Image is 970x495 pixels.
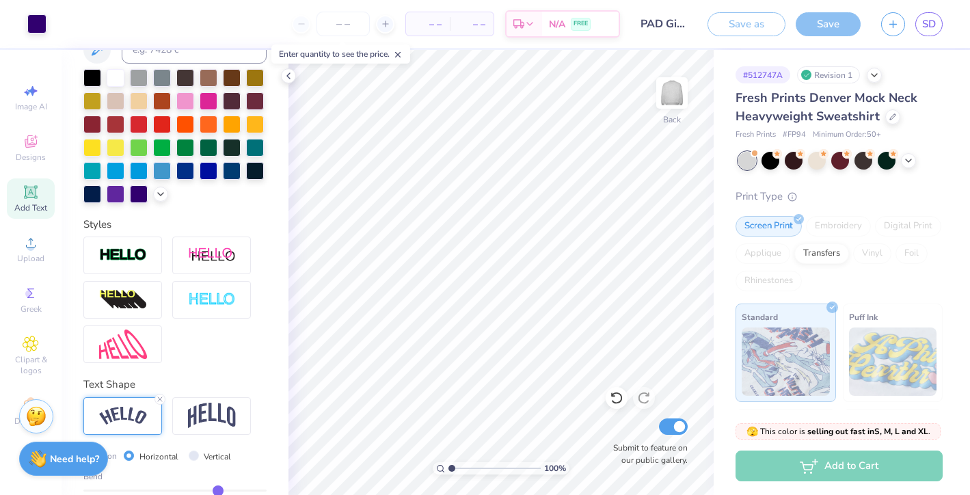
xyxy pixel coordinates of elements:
span: Fresh Prints Denver Mock Neck Heavyweight Sweatshirt [736,90,917,124]
img: Back [658,79,686,107]
span: Greek [21,304,42,315]
img: Arc [99,407,147,425]
span: FREE [574,19,588,29]
span: N/A [549,17,565,31]
img: Stroke [99,247,147,263]
span: Add Text [14,202,47,213]
div: Enter quantity to see the price. [271,44,410,64]
span: Designs [16,152,46,163]
div: Applique [736,243,790,264]
div: Digital Print [875,216,941,237]
span: Clipart & logos [7,354,55,376]
img: Standard [742,327,830,396]
label: Vertical [204,451,231,463]
label: Horizontal [139,451,178,463]
span: # FP94 [783,129,806,141]
span: Upload [17,253,44,264]
span: Image AI [15,101,47,112]
span: This color is . [746,425,930,438]
div: Rhinestones [736,271,802,291]
img: Negative Space [188,292,236,308]
div: # 512747A [736,66,790,83]
input: – – [316,12,370,36]
span: 🫣 [746,425,758,438]
input: e.g. 7428 c [122,36,267,64]
span: Bend [83,470,103,483]
span: Puff Ink [849,310,878,324]
span: Standard [742,310,778,324]
div: Screen Print [736,216,802,237]
div: Embroidery [806,216,871,237]
img: Puff Ink [849,327,937,396]
img: Arch [188,403,236,429]
span: Decorate [14,416,47,427]
input: Untitled Design [630,10,697,38]
span: Fresh Prints [736,129,776,141]
a: SD [915,12,943,36]
span: SD [922,16,936,32]
div: Text Shape [83,377,267,392]
span: – – [458,17,485,31]
img: Free Distort [99,330,147,359]
strong: Need help? [50,453,99,466]
span: Minimum Order: 50 + [813,129,881,141]
div: Transfers [794,243,849,264]
span: – – [414,17,442,31]
label: Submit to feature on our public gallery. [606,442,688,466]
img: 3d Illusion [99,289,147,311]
div: Print Type [736,189,943,204]
div: Vinyl [853,243,891,264]
div: Back [663,113,681,126]
div: Styles [83,217,267,232]
span: 100 % [544,462,566,474]
img: Shadow [188,247,236,264]
div: Foil [895,243,928,264]
strong: selling out fast in S, M, L and XL [807,426,928,437]
div: Revision 1 [797,66,860,83]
